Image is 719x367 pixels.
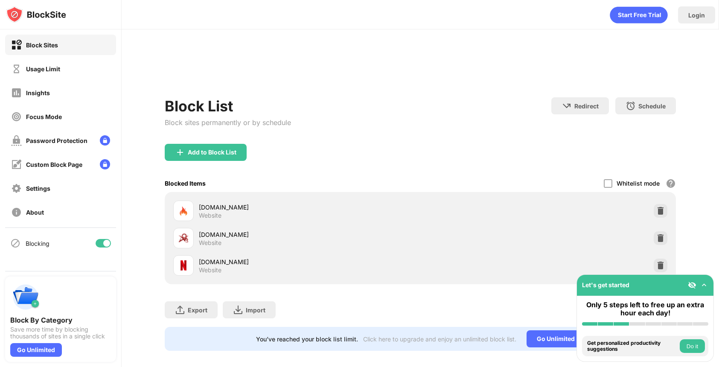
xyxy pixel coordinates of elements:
img: customize-block-page-off.svg [11,159,22,170]
img: password-protection-off.svg [11,135,22,146]
img: blocking-icon.svg [10,238,20,248]
div: Insights [26,89,50,96]
img: eye-not-visible.svg [688,281,696,289]
img: settings-off.svg [11,183,22,194]
div: Website [199,212,221,219]
div: Schedule [638,102,666,110]
div: Password Protection [26,137,87,144]
div: Blocking [26,240,49,247]
img: time-usage-off.svg [11,64,22,74]
div: Save more time by blocking thousands of sites in a single click [10,326,111,340]
div: Website [199,239,221,247]
div: Get personalized productivity suggestions [587,340,678,352]
img: lock-menu.svg [100,135,110,146]
div: [DOMAIN_NAME] [199,257,420,266]
div: Block Sites [26,41,58,49]
img: about-off.svg [11,207,22,218]
div: Blocked Items [165,180,206,187]
div: Settings [26,185,50,192]
div: Redirect [574,102,599,110]
button: Do it [680,339,705,353]
img: favicons [178,260,189,271]
img: push-categories.svg [10,282,41,312]
div: Whitelist mode [617,180,660,187]
img: block-on.svg [11,40,22,50]
div: Block By Category [10,316,111,324]
div: Export [188,306,207,314]
div: animation [610,6,668,23]
img: focus-off.svg [11,111,22,122]
div: Block sites permanently or by schedule [165,118,291,127]
div: Click here to upgrade and enjoy an unlimited block list. [363,335,516,343]
iframe: Banner [165,53,676,87]
div: Only 5 steps left to free up an extra hour each day! [582,301,708,317]
div: Go Unlimited [527,330,585,347]
div: Usage Limit [26,65,60,73]
div: Website [199,266,221,274]
div: Block List [165,97,291,115]
div: Custom Block Page [26,161,82,168]
div: You’ve reached your block list limit. [256,335,358,343]
div: Login [688,12,705,19]
div: Add to Block List [188,149,236,156]
div: Let's get started [582,281,629,288]
img: lock-menu.svg [100,159,110,169]
img: favicons [178,233,189,243]
img: omni-setup-toggle.svg [700,281,708,289]
div: Go Unlimited [10,343,62,357]
div: [DOMAIN_NAME] [199,230,420,239]
div: [DOMAIN_NAME] [199,203,420,212]
img: logo-blocksite.svg [6,6,66,23]
img: insights-off.svg [11,87,22,98]
div: Focus Mode [26,113,62,120]
img: favicons [178,206,189,216]
div: Import [246,306,265,314]
div: About [26,209,44,216]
